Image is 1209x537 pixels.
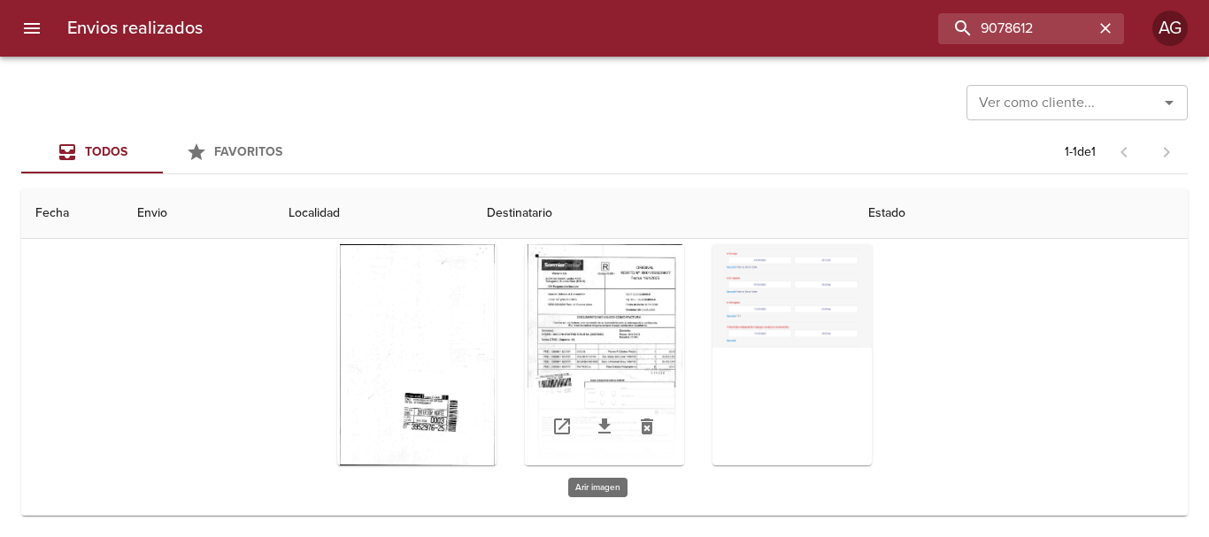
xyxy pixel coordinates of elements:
span: Favoritos [214,144,282,159]
th: Localidad [274,188,473,239]
button: Eliminar [626,405,668,448]
th: Destinatario [473,188,854,239]
th: Estado [854,188,1188,239]
div: Arir imagen [337,244,497,465]
div: Tabs Envios [21,131,304,173]
span: Todos [85,144,127,159]
th: Fecha [21,188,123,239]
button: Abrir [1157,90,1182,115]
div: Abrir información de usuario [1152,11,1188,46]
button: menu [11,7,53,50]
h6: Envios realizados [67,14,203,42]
p: 1 - 1 de 1 [1065,143,1096,161]
input: buscar [938,13,1094,44]
div: AG [1152,11,1188,46]
a: Descargar [583,405,626,448]
th: Envio [123,188,274,239]
div: Arir imagen [712,244,872,465]
a: Abrir [541,405,583,448]
span: Pagina anterior [1103,142,1145,160]
span: Pagina siguiente [1145,131,1188,173]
